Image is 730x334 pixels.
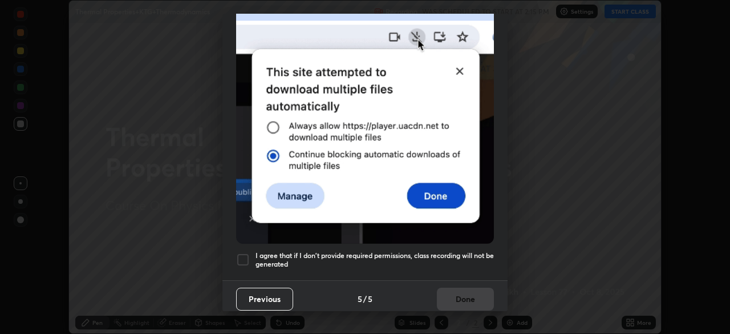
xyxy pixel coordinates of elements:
[255,251,494,269] h5: I agree that if I don't provide required permissions, class recording will not be generated
[368,293,372,305] h4: 5
[236,288,293,311] button: Previous
[363,293,367,305] h4: /
[358,293,362,305] h4: 5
